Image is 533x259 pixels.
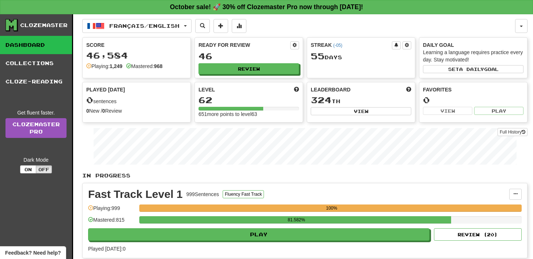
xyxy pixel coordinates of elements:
[195,19,210,33] button: Search sentences
[199,86,215,93] span: Level
[88,216,136,228] div: Mastered: 815
[141,216,451,224] div: 81.582%
[88,246,125,252] span: Played [DATE]: 0
[423,86,523,93] div: Favorites
[311,86,351,93] span: Leaderboard
[86,108,89,114] strong: 0
[170,3,363,11] strong: October sale! 🚀 30% off Clozemaster Pro now through [DATE]!
[186,191,219,198] div: 999 Sentences
[126,63,163,70] div: Mastered:
[141,204,522,212] div: 100%
[88,189,183,200] div: Fast Track Level 1
[311,95,332,105] span: 324
[311,107,411,115] button: View
[86,86,125,93] span: Played [DATE]
[311,51,325,61] span: 55
[86,51,187,60] div: 46,584
[423,65,523,73] button: Seta dailygoal
[311,95,411,105] div: th
[223,190,264,198] button: Fluency Fast Track
[36,165,52,173] button: Off
[434,228,522,241] button: Review (20)
[5,156,67,164] div: Dark Mode
[423,95,523,105] div: 0
[199,95,299,105] div: 62
[82,19,192,33] button: Français/English
[294,86,299,93] span: Score more points to level up
[86,95,187,105] div: sentences
[406,86,411,93] span: This week in points, UTC
[88,204,136,217] div: Playing: 999
[199,41,290,49] div: Ready for Review
[102,108,105,114] strong: 0
[199,52,299,61] div: 46
[199,110,299,118] div: 651 more points to level 63
[474,107,523,115] button: Play
[498,128,528,136] button: Full History
[311,52,411,61] div: Day s
[109,23,179,29] span: Français / English
[199,63,299,74] button: Review
[86,95,93,105] span: 0
[110,63,122,69] strong: 1,249
[20,165,36,173] button: On
[154,63,162,69] strong: 968
[459,67,484,72] span: a daily
[232,19,246,33] button: More stats
[20,22,68,29] div: Clozemaster
[423,41,523,49] div: Daily Goal
[82,172,528,179] p: In Progress
[423,49,523,63] div: Learning a language requires practice every day. Stay motivated!
[5,249,61,256] span: Open feedback widget
[423,107,472,115] button: View
[213,19,228,33] button: Add sentence to collection
[86,63,122,70] div: Playing:
[86,107,187,115] div: New / Review
[86,41,187,49] div: Score
[5,118,67,138] a: ClozemasterPro
[311,41,392,49] div: Streak
[5,109,67,116] div: Get fluent faster.
[88,228,430,241] button: Play
[333,43,342,48] a: (-05)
